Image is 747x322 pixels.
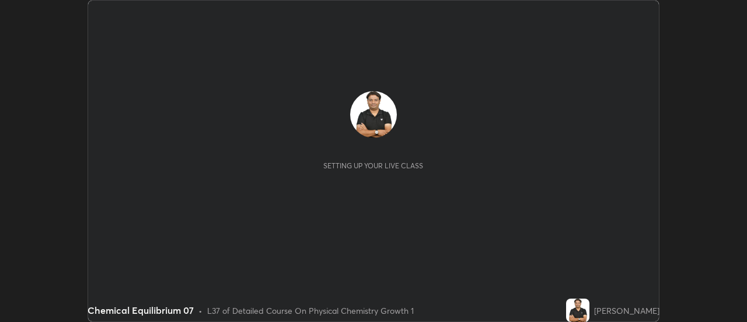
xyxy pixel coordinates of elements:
[566,299,589,322] img: 61b8cc34d08742a995870d73e30419f3.jpg
[594,304,659,317] div: [PERSON_NAME]
[198,304,203,317] div: •
[88,303,194,317] div: Chemical Equilibrium 07
[350,91,397,138] img: 61b8cc34d08742a995870d73e30419f3.jpg
[323,161,423,170] div: Setting up your live class
[207,304,414,317] div: L37 of Detailed Course On Physical Chemistry Growth 1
